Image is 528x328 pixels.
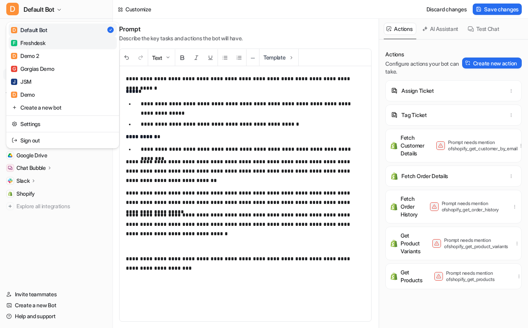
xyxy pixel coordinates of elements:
div: Gorgias Demo [11,65,54,73]
span: D [11,53,17,59]
img: reset [12,120,17,128]
a: Settings [9,117,117,130]
div: Default Bot [11,26,47,34]
span: D [11,92,17,98]
div: JSM [11,77,31,86]
span: F [11,40,17,46]
div: Demo [11,90,35,99]
span: J [11,79,17,85]
a: Create a new bot [9,101,117,114]
span: G [11,66,17,72]
div: DDefault Bot [6,22,119,148]
div: Freshdesk [11,39,45,47]
span: D [6,3,19,15]
img: reset [12,103,17,112]
a: Sign out [9,134,117,147]
span: D [11,27,17,33]
img: reset [12,136,17,144]
div: Demo 2 [11,52,39,60]
span: Default Bot [24,4,54,15]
